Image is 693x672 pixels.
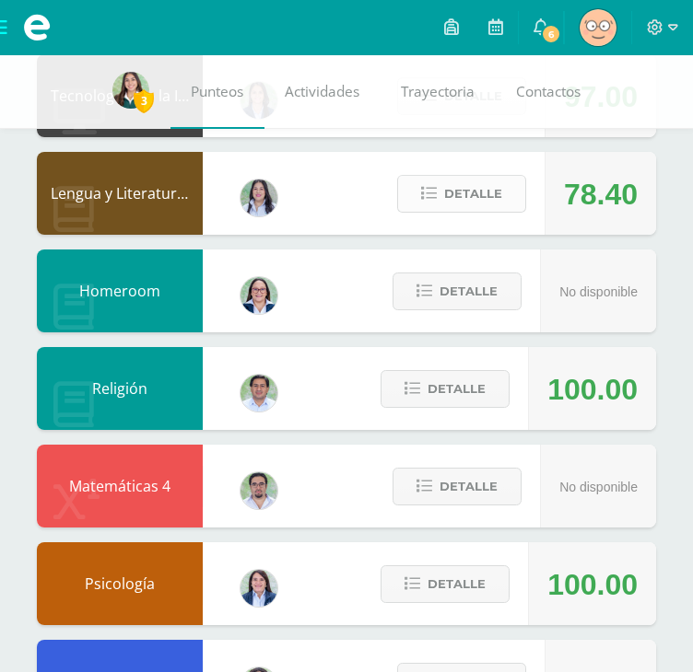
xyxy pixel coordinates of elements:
a: Trayectoria [381,55,496,129]
span: 6 [541,24,561,44]
span: 3 [134,89,154,112]
span: Detalle [428,372,486,406]
span: Contactos [516,82,581,101]
div: Matemáticas 4 [37,445,203,527]
img: df3cb98666e6427fce47a61e37c3f2bf.png [580,9,617,46]
img: 571966f00f586896050bf2f129d9ef0a.png [241,277,277,314]
a: Punteos [170,55,264,129]
a: Actividades [264,55,381,129]
img: 101204560ce1c1800cde82bcd5e5712f.png [241,570,277,607]
span: Detalle [440,469,498,504]
button: Detalle [393,272,522,310]
div: 100.00 [547,348,638,431]
div: Lengua y Literatura 4 [37,152,203,235]
button: Detalle [393,468,522,505]
span: Detalle [428,567,486,601]
img: df6a3bad71d85cf97c4a6d1acf904499.png [241,180,277,216]
div: Psicología [37,542,203,625]
span: Punteos [191,82,243,101]
span: No disponible [559,284,638,299]
span: Detalle [444,177,502,211]
span: Actividades [285,82,359,101]
a: Contactos [496,55,602,129]
button: Detalle [381,565,510,603]
div: 100.00 [547,543,638,626]
img: ea6d7a569315e04fcb51966ee626d591.png [112,72,149,109]
span: Detalle [440,274,498,308]
div: 78.40 [564,153,638,236]
img: f767cae2d037801592f2ba1a5db71a2a.png [241,375,277,411]
span: Trayectoria [401,82,475,101]
button: Detalle [381,370,510,408]
span: No disponible [559,480,638,494]
div: Homeroom [37,249,203,332]
button: Detalle [397,175,526,213]
img: 00229b7027b55c487e096d516d4a36c4.png [241,472,277,509]
div: Religión [37,347,203,430]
